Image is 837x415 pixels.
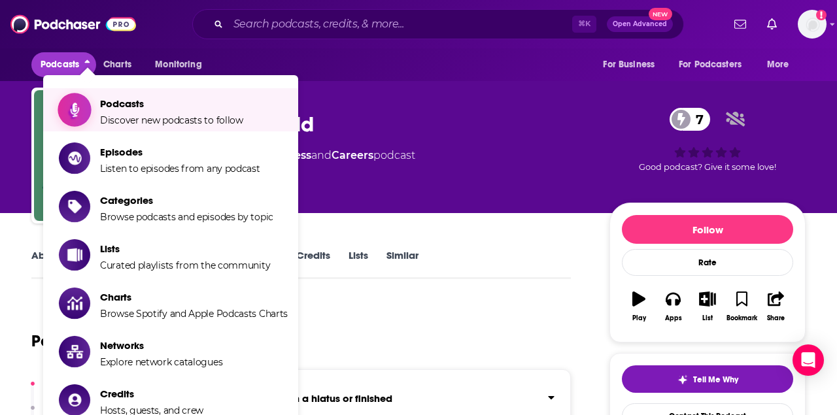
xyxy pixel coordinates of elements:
input: Search podcasts, credits, & more... [228,14,572,35]
button: open menu [146,52,218,77]
h1: Podcast Insights [31,331,150,351]
button: Open AdvancedNew [607,16,673,32]
span: 7 [683,108,710,131]
button: Share [759,283,793,330]
div: Rate [622,249,793,276]
span: Lists [100,242,270,255]
button: open menu [758,52,806,77]
span: Curated playlists from the community [100,259,270,271]
a: Lists [349,249,368,279]
div: Share [767,314,785,322]
div: Play [632,314,646,322]
button: Follow [622,215,793,244]
span: Charts [100,291,288,303]
button: Bookmark [725,283,759,330]
span: Discover new podcasts to follow [100,114,243,126]
span: Credits [100,388,203,400]
span: For Podcasters [679,56,742,74]
button: Reach & Audience [31,377,133,401]
span: Tell Me Why [693,374,738,385]
span: Podcasts [41,56,79,74]
span: ⌘ K [572,16,596,33]
span: New [649,8,672,20]
a: Similar [386,249,418,279]
img: Podchaser - Follow, Share and Rate Podcasts [10,12,136,37]
span: Good podcast? Give it some love! [639,162,776,172]
button: Show profile menu [798,10,827,39]
span: Categories [100,194,273,207]
a: 7 [670,108,710,131]
span: More [767,56,789,74]
span: Listen to episodes from any podcast [100,163,260,174]
span: Browse Spotify and Apple Podcasts Charts [100,308,288,320]
span: Open Advanced [613,21,667,27]
button: open menu [594,52,671,77]
div: Apps [665,314,682,322]
div: 7Good podcast? Give it some love! [609,99,806,180]
span: Episodes [100,146,260,158]
span: Monitoring [155,56,201,74]
button: tell me why sparkleTell Me Why [622,365,793,393]
span: Logged in as amandalamPR [798,10,827,39]
button: List [691,283,725,330]
img: AI in the Wild [34,90,165,221]
button: Play [622,283,656,330]
button: Apps [656,283,690,330]
button: close menu [31,52,96,77]
div: Open Intercom Messenger [793,344,824,376]
span: Networks [100,339,222,352]
svg: Add a profile image [816,10,827,20]
div: Bookmark [726,314,757,322]
span: For Business [603,56,655,74]
img: tell me why sparkle [677,374,688,385]
span: Podcasts [100,97,243,110]
a: About [31,249,61,279]
span: Explore network catalogues [100,356,222,368]
a: Careers [332,149,373,161]
button: open menu [670,52,760,77]
a: Show notifications dropdown [762,13,782,35]
div: List [702,314,713,322]
span: Charts [103,56,131,74]
a: Show notifications dropdown [729,13,751,35]
a: Charts [95,52,139,77]
img: User Profile [798,10,827,39]
span: Browse podcasts and episodes by topic [100,211,273,223]
div: Search podcasts, credits, & more... [192,9,684,39]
